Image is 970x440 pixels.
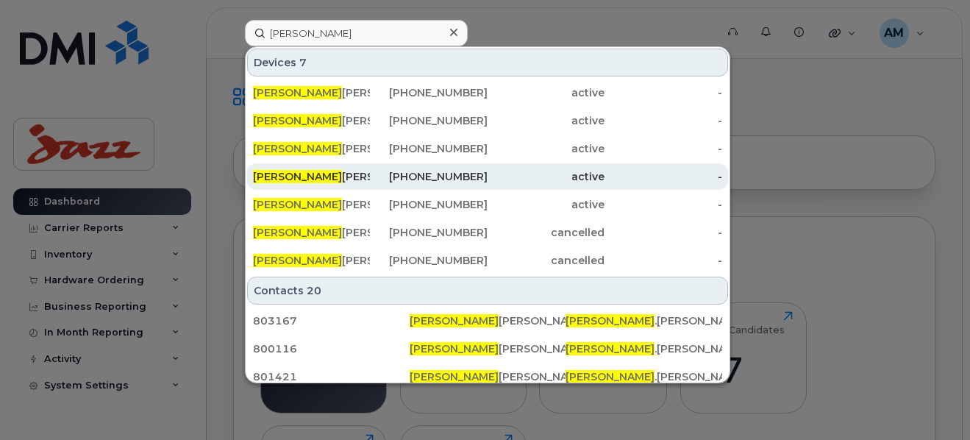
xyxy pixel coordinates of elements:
[253,169,370,184] div: [PERSON_NAME]
[370,113,487,128] div: [PHONE_NUMBER]
[488,141,605,156] div: active
[488,197,605,212] div: active
[566,342,655,355] span: [PERSON_NAME]
[247,219,728,246] a: [PERSON_NAME][PERSON_NAME][PHONE_NUMBER]cancelled-
[247,79,728,106] a: [PERSON_NAME][PERSON_NAME][PHONE_NUMBER]active-
[605,197,721,212] div: -
[605,113,721,128] div: -
[410,313,566,328] div: [PERSON_NAME]
[253,369,410,384] div: 801421
[605,225,721,240] div: -
[247,247,728,274] a: [PERSON_NAME][PERSON_NAME][PHONE_NUMBER]cancelled-
[410,342,499,355] span: [PERSON_NAME]
[253,253,370,268] div: [PERSON_NAME]
[370,141,487,156] div: [PHONE_NUMBER]
[253,313,410,328] div: 803167
[247,277,728,305] div: Contacts
[566,369,722,384] div: .[PERSON_NAME][EMAIL_ADDRESS][DOMAIN_NAME]
[605,141,721,156] div: -
[253,197,370,212] div: [PERSON_NAME]
[410,370,499,383] span: [PERSON_NAME]
[247,308,728,334] a: 803167[PERSON_NAME][PERSON_NAME][PERSON_NAME].[PERSON_NAME][EMAIL_ADDRESS][DOMAIN_NAME]
[253,225,370,240] div: [PERSON_NAME]
[299,55,307,70] span: 7
[247,49,728,77] div: Devices
[566,314,655,327] span: [PERSON_NAME]
[253,85,370,100] div: [PERSON_NAME]
[370,225,487,240] div: [PHONE_NUMBER]
[488,253,605,268] div: cancelled
[488,225,605,240] div: cancelled
[253,142,342,155] span: [PERSON_NAME]
[605,85,721,100] div: -
[370,253,487,268] div: [PHONE_NUMBER]
[307,283,321,298] span: 20
[247,135,728,162] a: [PERSON_NAME][PERSON_NAME][PHONE_NUMBER]active-
[410,369,566,384] div: [PERSON_NAME]
[253,170,342,183] span: [PERSON_NAME]
[247,163,728,190] a: [PERSON_NAME][PERSON_NAME][PHONE_NUMBER]active-
[566,341,722,356] div: .[PERSON_NAME][EMAIL_ADDRESS][DOMAIN_NAME]
[605,169,721,184] div: -
[566,313,722,328] div: .[PERSON_NAME][EMAIL_ADDRESS][DOMAIN_NAME]
[253,114,342,127] span: [PERSON_NAME]
[247,191,728,218] a: [PERSON_NAME][PERSON_NAME][PHONE_NUMBER]active-
[253,341,410,356] div: 800116
[247,363,728,390] a: 801421[PERSON_NAME][PERSON_NAME][PERSON_NAME].[PERSON_NAME][EMAIL_ADDRESS][DOMAIN_NAME]
[247,336,728,362] a: 800116[PERSON_NAME][PERSON_NAME][PERSON_NAME].[PERSON_NAME][EMAIL_ADDRESS][DOMAIN_NAME]
[410,341,566,356] div: [PERSON_NAME]
[370,197,487,212] div: [PHONE_NUMBER]
[253,86,342,99] span: [PERSON_NAME]
[247,107,728,134] a: [PERSON_NAME][PERSON_NAME][PHONE_NUMBER]active-
[253,113,370,128] div: [PERSON_NAME]
[488,169,605,184] div: active
[253,226,342,239] span: [PERSON_NAME]
[566,370,655,383] span: [PERSON_NAME]
[605,253,721,268] div: -
[370,169,487,184] div: [PHONE_NUMBER]
[488,113,605,128] div: active
[253,254,342,267] span: [PERSON_NAME]
[488,85,605,100] div: active
[410,314,499,327] span: [PERSON_NAME]
[253,141,370,156] div: [PERSON_NAME]
[253,198,342,211] span: [PERSON_NAME]
[370,85,487,100] div: [PHONE_NUMBER]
